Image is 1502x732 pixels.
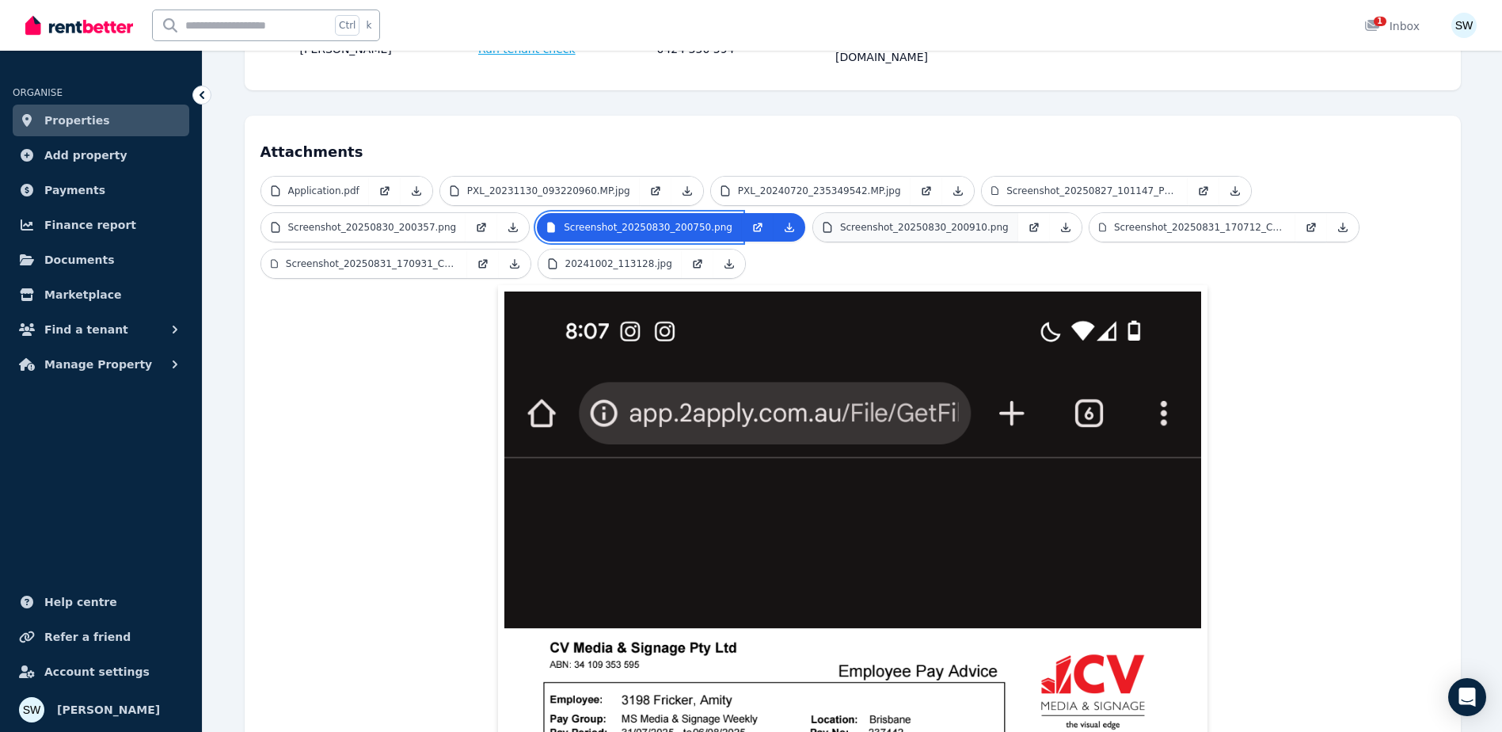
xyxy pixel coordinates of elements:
[467,185,630,197] p: PXL_20231130_093220960.MP.jpg
[261,213,466,242] a: Screenshot_20250830_200357.png
[1219,177,1251,205] a: Download Attachment
[537,213,742,242] a: Screenshot_20250830_200750.png
[57,700,160,719] span: [PERSON_NAME]
[911,177,942,205] a: Open in new Tab
[13,586,189,618] a: Help centre
[288,221,457,234] p: Screenshot_20250830_200357.png
[671,177,703,205] a: Download Attachment
[44,355,152,374] span: Manage Property
[1050,213,1082,242] a: Download Attachment
[13,209,189,241] a: Finance report
[13,87,63,98] span: ORGANISE
[440,177,640,205] a: PXL_20231130_093220960.MP.jpg
[1295,213,1327,242] a: Open in new Tab
[13,279,189,311] a: Marketplace
[711,177,911,205] a: PXL_20240720_235349542.MP.jpg
[13,139,189,171] a: Add property
[44,215,136,234] span: Finance report
[401,177,432,205] a: Download Attachment
[13,349,189,380] button: Manage Property
[713,250,745,278] a: Download Attachment
[1364,18,1420,34] div: Inbox
[1188,177,1219,205] a: Open in new Tab
[942,177,974,205] a: Download Attachment
[813,213,1018,242] a: Screenshot_20250830_200910.png
[499,250,530,278] a: Download Attachment
[467,250,499,278] a: Open in new Tab
[840,221,1009,234] p: Screenshot_20250830_200910.png
[261,177,369,205] a: Application.pdf
[25,13,133,37] img: RentBetter
[1374,17,1386,26] span: 1
[44,111,110,130] span: Properties
[288,185,359,197] p: Application.pdf
[564,221,732,234] p: Screenshot_20250830_200750.png
[261,250,467,278] a: Screenshot_20250831_170931_Chrome.jpg
[44,285,121,304] span: Marketplace
[1451,13,1477,38] img: Sam Watson
[13,314,189,345] button: Find a tenant
[774,213,805,242] a: Download Attachment
[13,621,189,653] a: Refer a friend
[13,656,189,688] a: Account settings
[286,257,458,270] p: Screenshot_20250831_170931_Chrome.jpg
[13,105,189,136] a: Properties
[640,177,671,205] a: Open in new Tab
[538,250,682,278] a: 20241002_113128.jpg
[1448,678,1486,716] div: Open Intercom Messenger
[44,627,131,646] span: Refer a friend
[466,213,497,242] a: Open in new Tab
[565,257,672,270] p: 20241002_113128.jpg
[369,177,401,205] a: Open in new Tab
[366,19,371,32] span: k
[1114,221,1286,234] p: Screenshot_20250831_170712_Chrome.jpg
[44,250,115,269] span: Documents
[44,181,105,200] span: Payments
[1006,185,1177,197] p: Screenshot_20250827_101147_Photos.jpg
[44,146,127,165] span: Add property
[13,244,189,276] a: Documents
[260,132,1445,163] h4: Attachments
[19,697,44,722] img: Sam Watson
[982,177,1188,205] a: Screenshot_20250827_101147_Photos.jpg
[1089,213,1295,242] a: Screenshot_20250831_170712_Chrome.jpg
[1327,213,1359,242] a: Download Attachment
[44,662,150,681] span: Account settings
[44,320,128,339] span: Find a tenant
[44,593,117,612] span: Help centre
[13,174,189,206] a: Payments
[497,213,529,242] a: Download Attachment
[738,185,901,197] p: PXL_20240720_235349542.MP.jpg
[742,213,774,242] a: Open in new Tab
[335,15,359,36] span: Ctrl
[682,250,713,278] a: Open in new Tab
[1018,213,1050,242] a: Open in new Tab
